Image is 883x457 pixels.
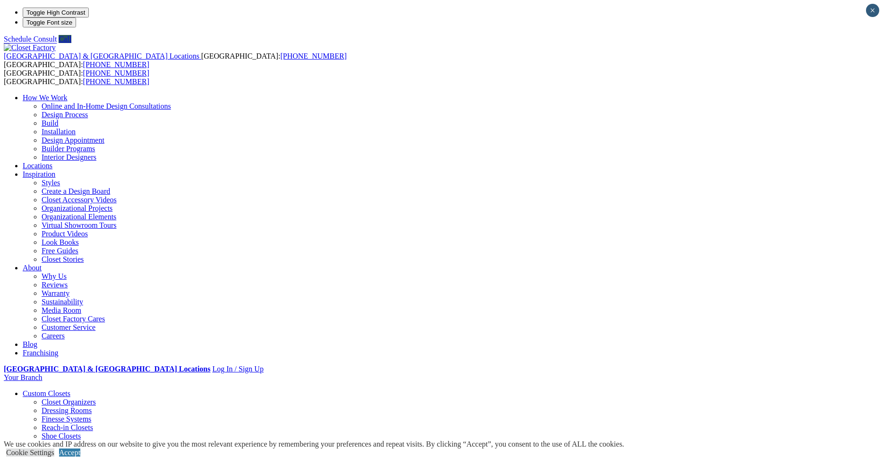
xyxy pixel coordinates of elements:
[42,196,117,204] a: Closet Accessory Videos
[42,145,95,153] a: Builder Programs
[59,35,71,43] a: Call
[42,238,79,246] a: Look Books
[83,69,149,77] a: [PHONE_NUMBER]
[42,221,117,229] a: Virtual Showroom Tours
[23,340,37,348] a: Blog
[42,406,92,414] a: Dressing Rooms
[4,440,624,448] div: We use cookies and IP address on our website to give you the most relevant experience by remember...
[4,43,56,52] img: Closet Factory
[4,52,199,60] span: [GEOGRAPHIC_DATA] & [GEOGRAPHIC_DATA] Locations
[23,17,76,27] button: Toggle Font size
[42,102,171,110] a: Online and In-Home Design Consultations
[42,415,91,423] a: Finesse Systems
[42,111,88,119] a: Design Process
[23,162,52,170] a: Locations
[4,365,210,373] a: [GEOGRAPHIC_DATA] & [GEOGRAPHIC_DATA] Locations
[866,4,879,17] button: Close
[4,373,42,381] a: Your Branch
[42,230,88,238] a: Product Videos
[26,9,85,16] span: Toggle High Contrast
[42,255,84,263] a: Closet Stories
[4,35,57,43] a: Schedule Consult
[23,8,89,17] button: Toggle High Contrast
[42,315,105,323] a: Closet Factory Cares
[23,170,55,178] a: Inspiration
[4,69,149,86] span: [GEOGRAPHIC_DATA]: [GEOGRAPHIC_DATA]:
[4,52,201,60] a: [GEOGRAPHIC_DATA] & [GEOGRAPHIC_DATA] Locations
[42,289,69,297] a: Warranty
[42,213,116,221] a: Organizational Elements
[6,448,54,457] a: Cookie Settings
[23,349,59,357] a: Franchising
[83,60,149,69] a: [PHONE_NUMBER]
[42,332,65,340] a: Careers
[42,119,59,127] a: Build
[280,52,346,60] a: [PHONE_NUMBER]
[42,136,104,144] a: Design Appointment
[59,448,80,457] a: Accept
[42,281,68,289] a: Reviews
[42,298,83,306] a: Sustainability
[42,187,110,195] a: Create a Design Board
[42,179,60,187] a: Styles
[42,323,95,331] a: Customer Service
[42,247,78,255] a: Free Guides
[23,94,68,102] a: How We Work
[4,52,347,69] span: [GEOGRAPHIC_DATA]: [GEOGRAPHIC_DATA]:
[42,272,67,280] a: Why Us
[212,365,263,373] a: Log In / Sign Up
[42,432,81,440] a: Shoe Closets
[42,128,76,136] a: Installation
[42,204,112,212] a: Organizational Projects
[42,398,96,406] a: Closet Organizers
[42,306,81,314] a: Media Room
[83,78,149,86] a: [PHONE_NUMBER]
[26,19,72,26] span: Toggle Font size
[42,153,96,161] a: Interior Designers
[23,264,42,272] a: About
[23,389,70,397] a: Custom Closets
[42,423,93,431] a: Reach-in Closets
